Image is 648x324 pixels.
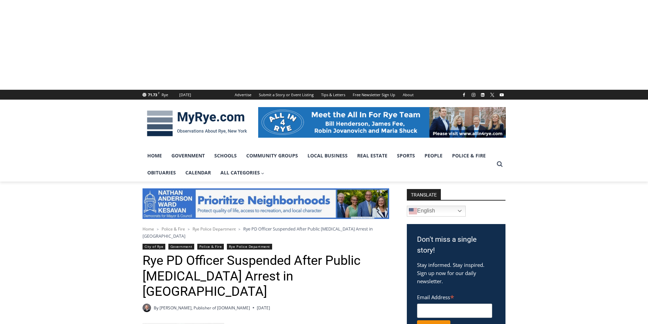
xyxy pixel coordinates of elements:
div: [DATE] [179,92,191,98]
h3: Don't miss a single story! [417,234,495,256]
a: English [407,206,466,217]
img: en [409,207,417,215]
a: About [399,90,417,100]
span: > [157,227,159,232]
a: All Categories [216,164,269,181]
a: Facebook [460,91,468,99]
a: Tips & Letters [317,90,349,100]
nav: Breadcrumbs [143,225,389,239]
a: Police & Fire [162,226,185,232]
nav: Secondary Navigation [231,90,417,100]
a: City of Rye [143,244,166,250]
a: Rye Police Department [227,244,272,250]
a: Free Newsletter Sign Up [349,90,399,100]
a: Local Business [303,147,352,164]
a: Author image [143,304,151,312]
a: Schools [210,147,242,164]
a: People [420,147,447,164]
span: All Categories [220,169,265,176]
a: Home [143,147,167,164]
span: 71.73 [148,92,157,97]
a: X [488,91,496,99]
span: Rye PD Officer Suspended After Public [MEDICAL_DATA] Arrest in [GEOGRAPHIC_DATA] [143,226,373,239]
a: Rye Police Department [193,226,236,232]
a: Advertise [231,90,255,100]
a: Submit a Story or Event Listing [255,90,317,100]
strong: TRANSLATE [407,189,441,200]
span: > [188,227,190,232]
div: Rye [162,92,168,98]
a: Obituaries [143,164,181,181]
a: YouTube [498,91,506,99]
img: MyRye.com [143,106,251,141]
img: All in for Rye [258,107,506,138]
a: Government [168,244,194,250]
a: Home [143,226,154,232]
button: View Search Form [494,158,506,170]
a: Community Groups [242,147,303,164]
a: Sports [392,147,420,164]
a: Calendar [181,164,216,181]
span: > [238,227,240,232]
a: Linkedin [479,91,487,99]
label: Email Address [417,290,492,303]
a: Police & Fire [447,147,491,164]
time: [DATE] [257,305,270,311]
h1: Rye PD Officer Suspended After Public [MEDICAL_DATA] Arrest in [GEOGRAPHIC_DATA] [143,253,389,300]
a: Police & Fire [197,244,224,250]
a: Instagram [469,91,478,99]
nav: Primary Navigation [143,147,494,182]
p: Stay informed. Stay inspired. Sign up now for our daily newsletter. [417,261,495,285]
a: Real Estate [352,147,392,164]
span: By [154,305,159,311]
span: F [158,91,160,95]
a: Government [167,147,210,164]
a: [PERSON_NAME], Publisher of [DOMAIN_NAME] [160,305,250,311]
